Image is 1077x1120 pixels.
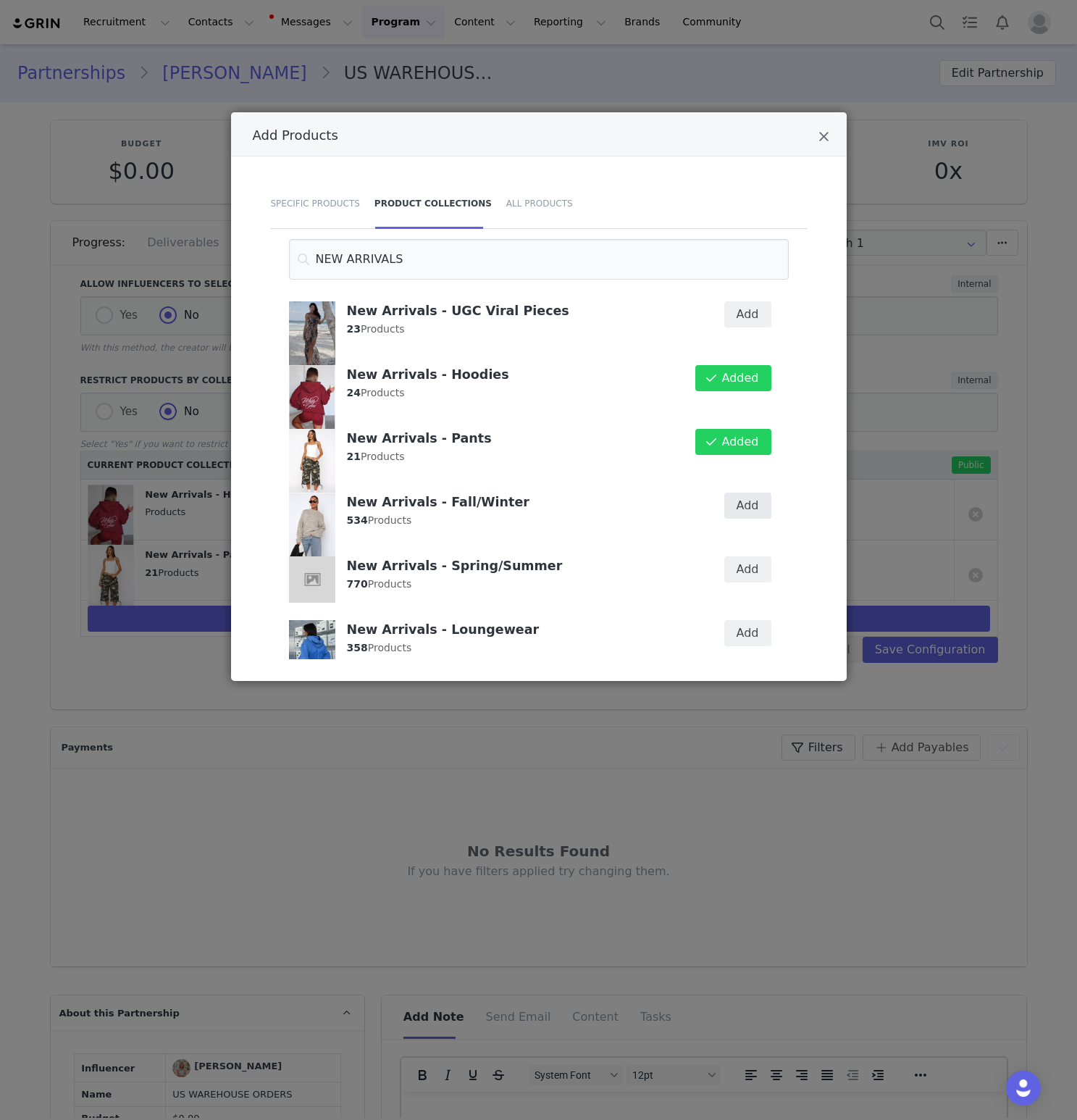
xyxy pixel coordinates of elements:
[347,365,688,383] h4: New Arrivals - Hoodies
[289,239,789,280] input: Search for collections by title
[347,642,368,653] strong: 358
[347,514,368,526] strong: 534
[695,429,771,455] button: Added
[347,451,361,462] strong: 21
[724,493,771,519] button: Add
[12,12,595,28] body: Rich Text Area. Press ALT-0 for help.
[347,301,688,338] div: Products
[347,556,688,593] div: Products
[724,620,771,646] button: Add
[347,387,361,398] strong: 24
[347,493,688,529] div: Products
[347,493,688,510] h4: New Arrivals - Fall/Winter
[722,369,759,387] span: Added
[231,112,847,681] div: Add Products
[289,429,335,501] img: 84f47a0e-d94c-400d-9a6a-e8fd5ebdb79d.webp
[724,301,771,327] button: Add
[289,493,335,564] img: d1f92b7c-58d8-43a9-af55-8f3ca79bfb89.png
[289,556,335,603] img: placeholder-square.jpeg
[347,556,688,574] h4: New Arrivals - Spring/Summer
[347,620,688,638] h4: New Arrivals - Loungewear
[722,433,759,451] span: Added
[1006,1071,1041,1106] div: Open Intercom Messenger
[289,301,335,375] img: 45cbf164-c237-4c8b-94c8-cb5dc1ce48fa.png
[347,323,361,335] strong: 23
[347,429,688,446] h4: New Arrivals - Pants
[347,365,688,401] div: Products
[695,365,771,391] button: Added
[289,365,335,435] img: 0d0dd43a-bf8a-4f27-9de5-d99a6584aee4.png
[347,620,688,656] div: Products
[724,556,771,582] button: Add
[347,429,688,465] div: Products
[347,301,688,319] h4: New Arrivals - UGC Viral Pieces
[347,578,368,590] strong: 770
[289,620,335,693] img: ae8bf9d6-ad9e-43f5-aa96-7ff1b7f76b82.png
